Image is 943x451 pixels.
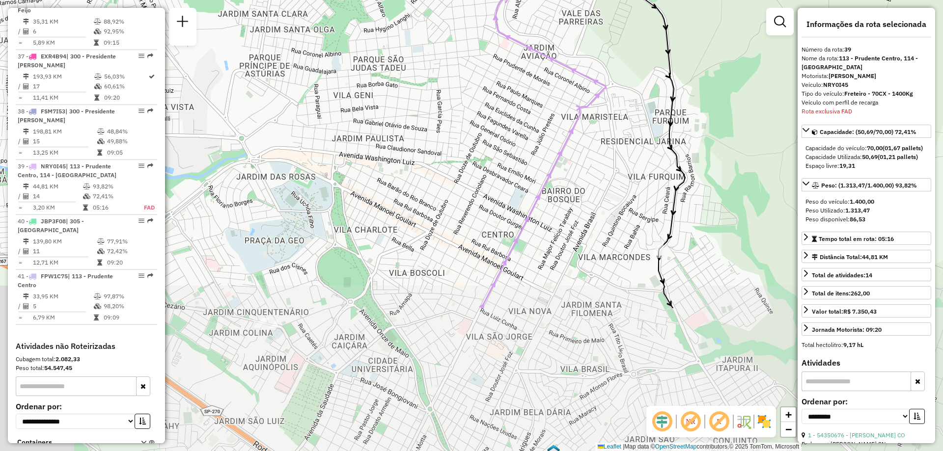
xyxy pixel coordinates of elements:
[883,144,923,152] strong: (01,67 pallets)
[802,341,931,349] div: Total hectolitro:
[808,431,905,439] a: 1 - 54350676 - [PERSON_NAME] CO
[18,53,116,69] span: 37 -
[736,414,751,429] img: Fluxo de ruas
[18,107,115,124] span: | 300 - Presidente [PERSON_NAME]
[97,248,105,254] i: % de utilização da cubagem
[32,127,97,136] td: 198,81 KM
[23,138,29,144] i: Total de Atividades
[55,355,80,363] strong: 2.082,33
[785,408,792,421] span: +
[103,17,153,27] td: 88,92%
[18,27,23,36] td: /
[16,364,157,372] div: Peso total:
[18,258,23,267] td: =
[802,193,931,228] div: Peso: (1.313,47/1.400,00) 93,82%
[802,250,931,263] a: Distância Total:44,81 KM
[16,400,157,412] label: Ordenar por:
[802,232,931,245] a: Tempo total em rota: 05:16
[104,72,148,81] td: 56,03%
[812,271,872,279] span: Total de atividades:
[823,81,848,88] strong: NRY0I45
[32,182,83,191] td: 44,81 KM
[802,358,931,368] h4: Atividades
[92,203,133,212] td: 05:16
[756,414,772,429] img: Exibir/Ocultar setores
[23,129,29,134] i: Distância Total
[802,125,931,138] a: Capacidade: (50,69/70,00) 72,41%
[32,148,97,158] td: 13,25 KM
[23,184,29,189] i: Distância Total
[844,46,851,53] strong: 39
[843,308,877,315] strong: R$ 7.350,43
[32,72,94,81] td: 193,93 KM
[862,253,888,261] span: 44,81 KM
[781,407,796,422] a: Zoom in
[812,325,882,334] div: Jornada Motorista: 09:20
[18,313,23,322] td: =
[107,136,153,146] td: 49,88%
[802,286,931,299] a: Total de itens:262,00
[44,364,72,371] strong: 54.547,45
[97,138,105,144] i: % de utilização da cubagem
[851,290,870,297] strong: 262,00
[107,246,153,256] td: 72,42%
[707,410,731,433] span: Exibir rótulo
[878,153,918,160] strong: (01,21 pallets)
[785,423,792,435] span: −
[23,28,29,34] i: Total de Atividades
[32,258,97,267] td: 12,71 KM
[32,38,93,48] td: 5,89 KM
[139,218,144,224] em: Opções
[94,19,101,25] i: % de utilização do peso
[83,184,90,189] i: % de utilização do peso
[802,440,931,449] div: Endereço: [PERSON_NAME] SN
[83,193,90,199] i: % de utilização da cubagem
[94,95,99,101] i: Tempo total em rota
[149,74,155,80] i: Rota otimizada
[32,17,93,27] td: 35,31 KM
[18,272,113,289] span: 41 -
[802,107,931,116] div: Rota exclusiva FAD
[32,191,83,201] td: 14
[18,38,23,48] td: =
[147,108,153,114] em: Rota exportada
[845,207,870,214] strong: 1.313,47
[18,93,23,103] td: =
[802,178,931,191] a: Peso: (1.313,47/1.400,00) 93,82%
[802,45,931,54] div: Número da rota:
[802,72,931,80] div: Motorista:
[655,443,697,450] a: OpenStreetMap
[850,198,874,205] strong: 1.400,00
[32,246,97,256] td: 11
[94,74,102,80] i: % de utilização do peso
[94,40,99,46] i: Tempo total em rota
[18,301,23,311] td: /
[139,163,144,169] em: Opções
[18,162,116,179] span: 39 -
[32,313,93,322] td: 6,79 KM
[32,301,93,311] td: 5
[94,315,99,320] i: Tempo total em rota
[92,191,133,201] td: 72,41%
[97,129,105,134] i: % de utilização do peso
[805,215,927,224] div: Peso disponível:
[802,89,931,98] div: Tipo do veículo:
[802,80,931,89] div: Veículo:
[18,272,113,289] span: | 113 - Prudente Centro
[23,19,29,25] i: Distância Total
[23,83,29,89] i: Total de Atividades
[18,81,23,91] td: /
[32,27,93,36] td: 6
[802,20,931,29] h4: Informações da rota selecionada
[843,341,863,348] strong: 9,17 hL
[32,93,94,103] td: 11,41 KM
[18,107,115,124] span: 38 -
[103,301,153,311] td: 98,20%
[103,313,153,322] td: 09:09
[107,258,153,267] td: 09:20
[802,98,931,107] div: Veículo com perfil de recarga
[844,90,913,97] strong: Freteiro - 70CX - 1400Kg
[23,293,29,299] i: Distância Total
[812,253,888,262] div: Distância Total:
[18,203,23,212] td: =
